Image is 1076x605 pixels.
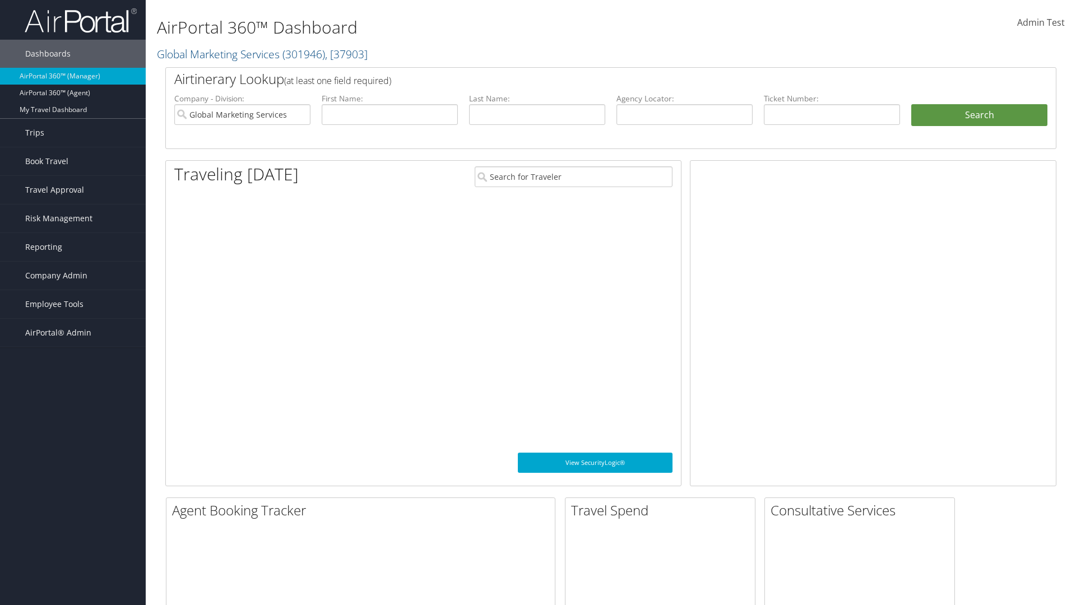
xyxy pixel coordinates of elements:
[25,262,87,290] span: Company Admin
[25,119,44,147] span: Trips
[518,453,672,473] a: View SecurityLogic®
[1017,16,1065,29] span: Admin Test
[911,104,1047,127] button: Search
[771,501,954,520] h2: Consultative Services
[469,93,605,104] label: Last Name:
[25,319,91,347] span: AirPortal® Admin
[1017,6,1065,40] a: Admin Test
[25,40,71,68] span: Dashboards
[571,501,755,520] h2: Travel Spend
[25,204,92,232] span: Risk Management
[174,93,310,104] label: Company - Division:
[25,147,68,175] span: Book Travel
[284,75,391,87] span: (at least one field required)
[172,501,555,520] h2: Agent Booking Tracker
[764,93,900,104] label: Ticket Number:
[282,46,325,62] span: ( 301946 )
[25,7,137,34] img: airportal-logo.png
[325,46,368,62] span: , [ 37903 ]
[174,162,299,186] h1: Traveling [DATE]
[157,16,762,39] h1: AirPortal 360™ Dashboard
[25,290,84,318] span: Employee Tools
[475,166,672,187] input: Search for Traveler
[616,93,753,104] label: Agency Locator:
[25,233,62,261] span: Reporting
[25,176,84,204] span: Travel Approval
[174,69,973,89] h2: Airtinerary Lookup
[157,46,368,62] a: Global Marketing Services
[322,93,458,104] label: First Name:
